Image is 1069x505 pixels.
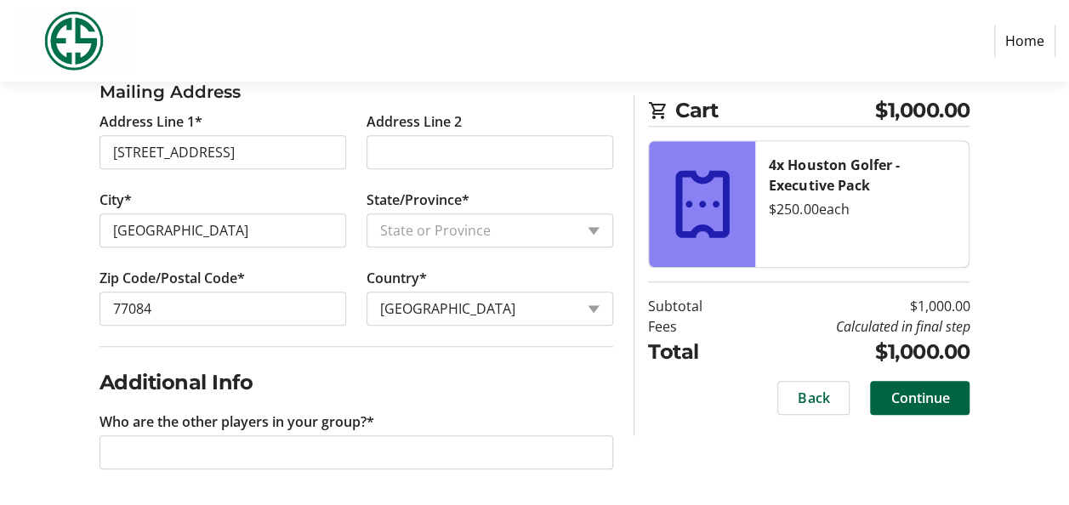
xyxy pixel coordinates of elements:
label: Address Line 1* [100,111,202,132]
button: Back [777,381,850,415]
h3: Mailing Address [100,79,614,105]
img: Evans Scholars Foundation's Logo [14,7,134,75]
td: Calculated in final step [741,316,969,337]
td: $1,000.00 [741,296,969,316]
td: Fees [648,316,741,337]
label: City* [100,190,132,210]
span: Cart [675,95,875,126]
span: $1,000.00 [875,95,970,126]
label: Who are the other players in your group?* [100,411,374,432]
td: Subtotal [648,296,741,316]
label: Zip Code/Postal Code* [100,268,245,288]
strong: 4x Houston Golfer - Executive Pack [769,156,899,195]
input: Address [100,135,346,169]
label: Country* [367,268,427,288]
label: State/Province* [367,190,469,210]
input: Zip or Postal Code [100,292,346,326]
button: Continue [870,381,969,415]
span: Continue [890,388,949,408]
td: $1,000.00 [741,337,969,367]
td: Total [648,337,741,367]
a: Home [994,25,1055,57]
h2: Additional Info [100,367,614,398]
span: Back [798,388,829,408]
label: Address Line 2 [367,111,462,132]
div: $250.00 each [769,199,955,219]
input: City [100,213,346,247]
